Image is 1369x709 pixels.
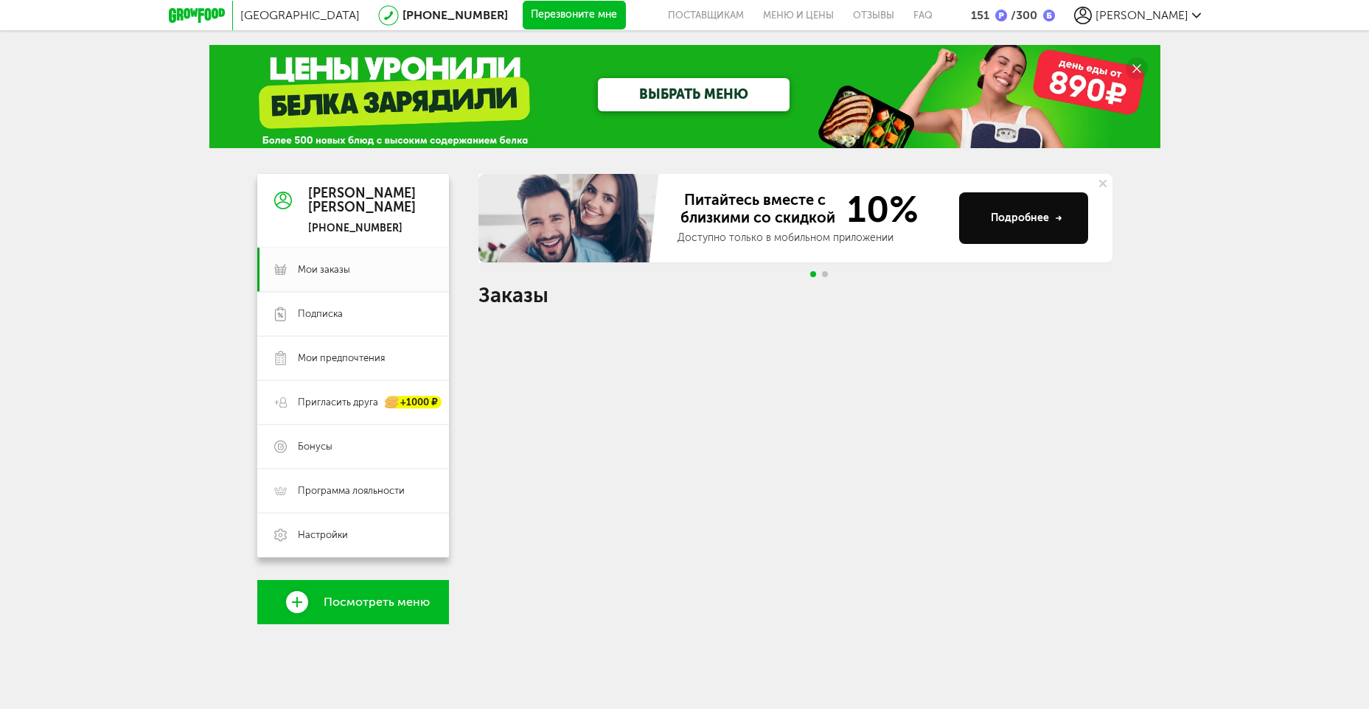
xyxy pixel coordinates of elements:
img: bonus_p.2f9b352.png [995,10,1007,21]
a: Бонусы [257,425,449,469]
span: 10% [838,191,919,228]
button: Подробнее [959,192,1088,244]
span: Программа лояльности [298,484,405,497]
div: Доступно только в мобильном приложении [677,231,947,245]
div: [PHONE_NUMBER] [308,222,416,235]
a: Мои предпочтения [257,336,449,380]
span: Мои заказы [298,263,350,276]
a: Пригласить друга +1000 ₽ [257,380,449,425]
span: Мои предпочтения [298,352,385,365]
a: Подписка [257,292,449,336]
div: [PERSON_NAME] [PERSON_NAME] [308,186,416,216]
div: 300 [1007,8,1037,22]
span: Бонусы [298,440,332,453]
a: Мои заказы [257,248,449,292]
div: +1000 ₽ [386,397,442,409]
span: Пригласить друга [298,396,378,409]
span: / [1011,8,1016,22]
img: family-banner.579af9d.jpg [478,174,663,262]
a: Настройки [257,513,449,557]
span: Настройки [298,528,348,542]
span: Go to slide 2 [822,271,828,277]
span: [PERSON_NAME] [1095,8,1188,22]
a: Посмотреть меню [257,580,449,624]
div: 151 [971,8,989,22]
span: Посмотреть меню [324,596,430,609]
button: Перезвоните мне [523,1,626,30]
span: [GEOGRAPHIC_DATA] [240,8,360,22]
span: Подписка [298,307,343,321]
span: Питайтесь вместе с близкими со скидкой [677,191,838,228]
img: bonus_b.cdccf46.png [1043,10,1055,21]
a: Программа лояльности [257,469,449,513]
span: Go to slide 1 [810,271,816,277]
div: Подробнее [991,211,1062,226]
h1: Заказы [478,286,1112,305]
a: ВЫБРАТЬ МЕНЮ [598,78,790,111]
a: [PHONE_NUMBER] [403,8,508,22]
